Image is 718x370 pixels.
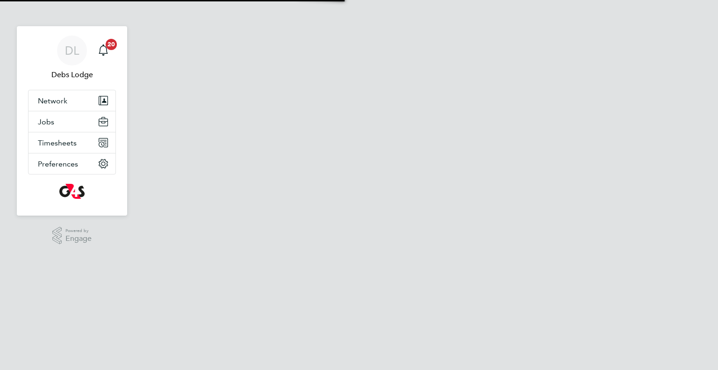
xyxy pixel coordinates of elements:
img: g4s-logo-retina.png [59,184,85,199]
span: Powered by [65,227,92,235]
button: Network [29,90,115,111]
span: Network [38,96,67,105]
span: Preferences [38,160,78,168]
a: Go to home page [28,184,116,199]
span: Jobs [38,117,54,126]
a: 20 [94,36,113,65]
button: Timesheets [29,132,115,153]
nav: Main navigation [17,26,127,216]
a: Powered byEngage [52,227,92,245]
span: Debs Lodge [28,69,116,80]
span: DL [65,44,79,57]
button: Preferences [29,153,115,174]
span: 20 [106,39,117,50]
button: Jobs [29,111,115,132]
span: Engage [65,235,92,243]
span: Timesheets [38,138,77,147]
a: DLDebs Lodge [28,36,116,80]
